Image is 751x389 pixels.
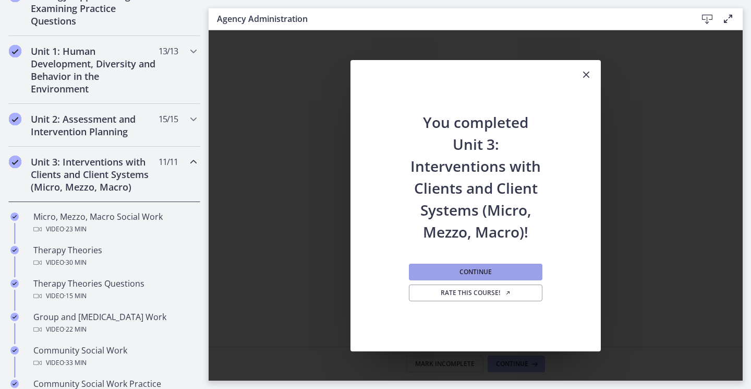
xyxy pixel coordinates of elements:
[217,13,680,25] h3: Agency Administration
[159,45,178,57] span: 13 / 13
[9,156,21,168] i: Completed
[33,323,196,336] div: Video
[407,90,544,243] h2: You completed Unit 3: Interventions with Clients and Client Systems (Micro, Mezzo, Macro)!
[33,277,196,302] div: Therapy Theories Questions
[31,45,158,95] h2: Unit 1: Human Development, Diversity and Behavior in the Environment
[9,45,21,57] i: Completed
[159,156,178,168] span: 11 / 11
[64,357,87,369] span: · 33 min
[33,311,196,336] div: Group and [MEDICAL_DATA] Work
[64,290,87,302] span: · 15 min
[10,313,19,321] i: Completed
[33,256,196,269] div: Video
[33,223,196,235] div: Video
[9,113,21,125] i: Completed
[10,346,19,355] i: Completed
[10,279,19,288] i: Completed
[64,323,87,336] span: · 22 min
[409,264,542,280] button: Continue
[572,60,601,90] button: Close
[33,290,196,302] div: Video
[64,223,87,235] span: · 23 min
[31,113,158,138] h2: Unit 2: Assessment and Intervention Planning
[441,289,511,297] span: Rate this course!
[409,285,542,301] a: Rate this course! Opens in a new window
[33,344,196,369] div: Community Social Work
[64,256,87,269] span: · 30 min
[33,244,196,269] div: Therapy Theories
[459,268,492,276] span: Continue
[10,380,19,388] i: Completed
[31,156,158,193] h2: Unit 3: Interventions with Clients and Client Systems (Micro, Mezzo, Macro)
[33,357,196,369] div: Video
[10,246,19,254] i: Completed
[159,113,178,125] span: 15 / 15
[33,210,196,235] div: Micro, Mezzo, Macro Social Work
[505,290,511,296] i: Opens in a new window
[10,213,19,221] i: Completed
